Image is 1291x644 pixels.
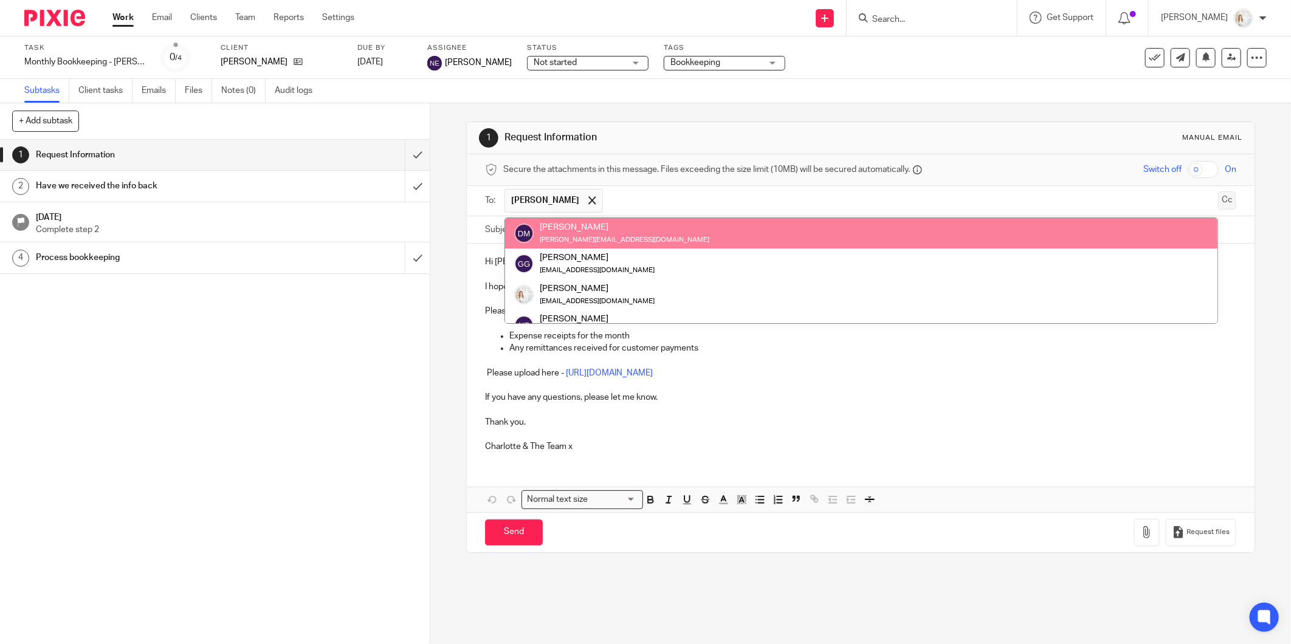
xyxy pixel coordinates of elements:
[505,131,887,144] h1: Request Information
[190,12,217,24] a: Clients
[12,111,79,131] button: + Add subtask
[534,58,577,67] span: Not started
[36,208,418,224] h1: [DATE]
[1161,12,1228,24] p: [PERSON_NAME]
[485,416,1236,428] p: Thank you.
[540,252,655,264] div: [PERSON_NAME]
[525,493,591,506] span: Normal text size
[142,79,176,103] a: Emails
[175,55,182,61] small: /4
[485,256,1236,268] p: Hi [PERSON_NAME],
[509,342,1236,354] p: Any remittances received for customer payments
[1143,163,1182,176] span: Switch off
[540,267,655,273] small: [EMAIL_ADDRESS][DOMAIN_NAME]
[112,12,134,24] a: Work
[540,283,655,295] div: [PERSON_NAME]
[514,224,534,243] img: svg%3E
[485,440,1236,453] p: Charlotte & The Team x
[592,493,636,506] input: Search for option
[485,367,1236,379] p: Please upload here -
[24,56,146,68] div: Monthly Bookkeeping - [PERSON_NAME]
[427,56,442,70] img: svg%3E
[357,43,412,53] label: Due by
[664,43,785,53] label: Tags
[221,79,266,103] a: Notes (0)
[485,224,517,236] label: Subject:
[36,177,274,195] h1: Have we received the info back
[1225,163,1236,176] span: On
[24,79,69,103] a: Subtasks
[78,79,133,103] a: Client tasks
[509,330,1236,342] p: Expense receipts for the month
[221,56,287,68] p: [PERSON_NAME]
[235,12,255,24] a: Team
[357,58,383,66] span: [DATE]
[275,79,322,103] a: Audit logs
[540,298,655,304] small: [EMAIL_ADDRESS][DOMAIN_NAME]
[12,178,29,195] div: 2
[670,58,720,67] span: Bookkeeping
[514,315,534,335] img: svg%3E
[221,43,342,53] label: Client
[514,254,534,273] img: svg%3E
[566,369,653,377] a: [URL][DOMAIN_NAME]
[540,236,709,243] small: [PERSON_NAME][EMAIL_ADDRESS][DOMAIN_NAME]
[540,221,709,233] div: [PERSON_NAME]
[36,224,418,236] p: Complete step 2
[522,490,643,509] div: Search for option
[511,194,579,207] span: [PERSON_NAME]
[24,56,146,68] div: Monthly Bookkeeping - David
[1234,9,1253,28] img: Image.jpeg
[36,248,274,267] h1: Process bookkeeping
[24,43,146,53] label: Task
[479,128,498,148] div: 1
[12,146,29,163] div: 1
[445,57,512,69] span: [PERSON_NAME]
[1166,519,1236,546] button: Request files
[485,519,543,546] input: Send
[24,10,85,26] img: Pixie
[1047,13,1093,22] span: Get Support
[514,285,534,304] img: Image.jpeg
[485,269,1236,293] p: I hope you're well!
[1186,527,1230,537] span: Request files
[12,250,29,267] div: 4
[1182,133,1242,143] div: Manual email
[152,12,172,24] a: Email
[170,50,182,64] div: 0
[527,43,649,53] label: Status
[185,79,212,103] a: Files
[540,313,655,325] div: [PERSON_NAME]
[427,43,512,53] label: Assignee
[36,146,274,164] h1: Request Information
[485,391,1236,403] p: If you have any questions, please let me know.
[485,293,1236,318] p: Please can you forward us the below information to complete your monthly bookkeeping for July
[871,15,980,26] input: Search
[503,163,910,176] span: Secure the attachments in this message. Files exceeding the size limit (10MB) will be secured aut...
[485,194,498,207] label: To:
[322,12,354,24] a: Settings
[1218,191,1236,210] button: Cc
[274,12,304,24] a: Reports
